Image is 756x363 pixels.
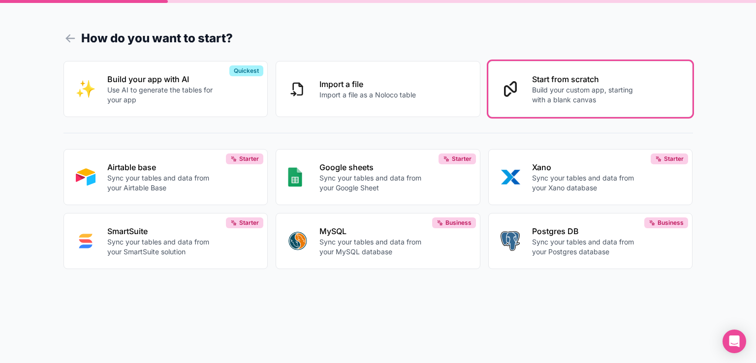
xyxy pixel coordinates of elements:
button: XANOXanoSync your tables and data from your Xano databaseStarter [488,149,693,205]
span: Starter [239,219,259,227]
p: Sync your tables and data from your Postgres database [532,237,641,257]
p: SmartSuite [107,225,217,237]
p: Postgres DB [532,225,641,237]
button: Start from scratchBuild your custom app, starting with a blank canvas [488,61,693,117]
p: Sync your tables and data from your Xano database [532,173,641,193]
p: Build your app with AI [107,73,217,85]
span: Business [658,219,684,227]
p: Build your custom app, starting with a blank canvas [532,85,641,105]
img: INTERNAL_WITH_AI [76,79,95,99]
img: MYSQL [288,231,308,251]
button: INTERNAL_WITH_AIBuild your app with AIUse AI to generate the tables for your appQuickest [63,61,268,117]
p: Airtable base [107,161,217,173]
p: Use AI to generate the tables for your app [107,85,217,105]
p: MySQL [319,225,429,237]
span: Business [445,219,472,227]
button: AIRTABLEAirtable baseSync your tables and data from your Airtable BaseStarter [63,149,268,205]
button: MYSQLMySQLSync your tables and data from your MySQL databaseBusiness [276,213,480,269]
p: Import a file [319,78,416,90]
p: Sync your tables and data from your SmartSuite solution [107,237,217,257]
span: Starter [664,155,684,163]
p: Start from scratch [532,73,641,85]
div: Quickest [229,65,263,76]
p: Sync your tables and data from your MySQL database [319,237,429,257]
img: POSTGRES [501,231,520,251]
p: Import a file as a Noloco table [319,90,416,100]
button: SMART_SUITESmartSuiteSync your tables and data from your SmartSuite solutionStarter [63,213,268,269]
p: Sync your tables and data from your Airtable Base [107,173,217,193]
img: XANO [501,167,520,187]
img: GOOGLE_SHEETS [288,167,302,187]
button: GOOGLE_SHEETSGoogle sheetsSync your tables and data from your Google SheetStarter [276,149,480,205]
p: Google sheets [319,161,429,173]
button: Import a fileImport a file as a Noloco table [276,61,480,117]
span: Starter [239,155,259,163]
p: Sync your tables and data from your Google Sheet [319,173,429,193]
button: POSTGRESPostgres DBSync your tables and data from your Postgres databaseBusiness [488,213,693,269]
img: AIRTABLE [76,167,95,187]
h1: How do you want to start? [63,30,693,47]
span: Starter [452,155,472,163]
img: SMART_SUITE [76,231,95,251]
p: Xano [532,161,641,173]
div: Open Intercom Messenger [723,330,746,353]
